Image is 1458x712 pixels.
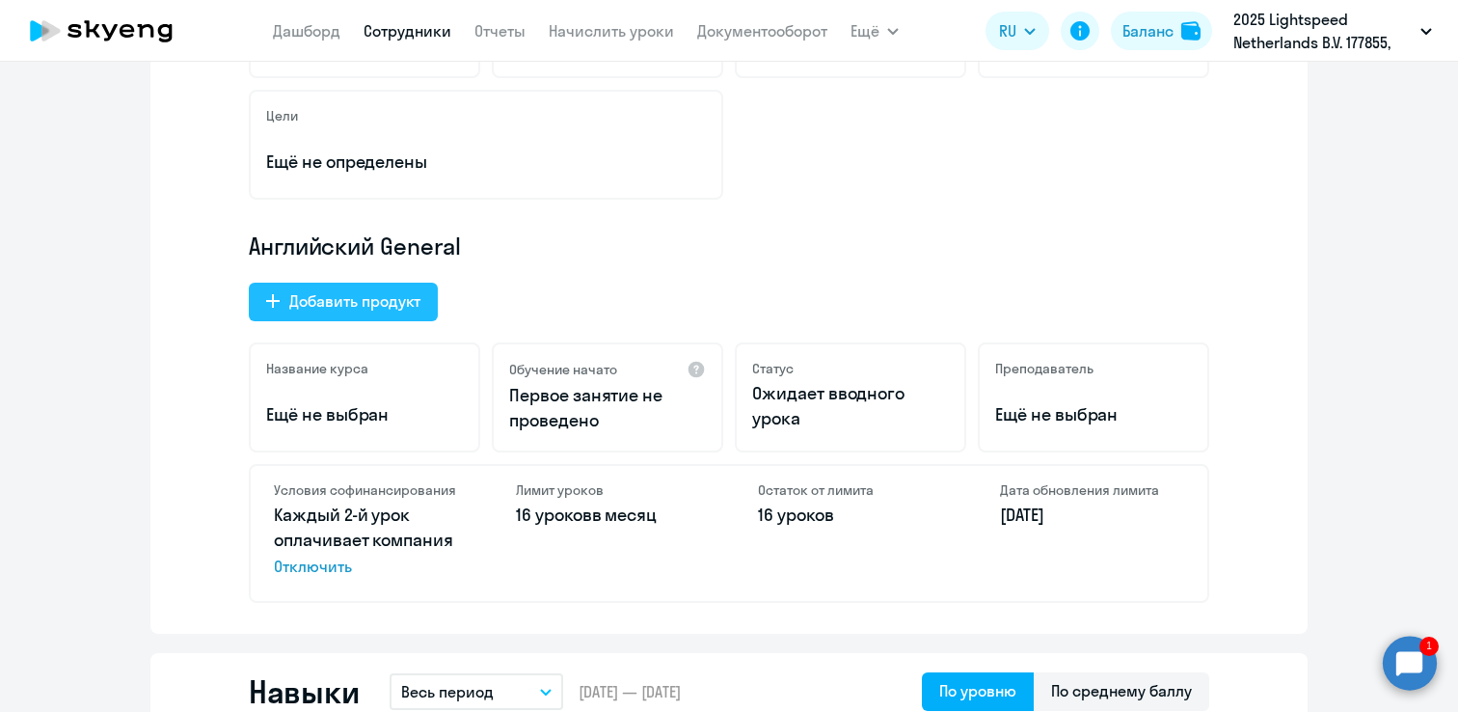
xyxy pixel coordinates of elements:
span: Отключить [274,555,458,578]
h2: Навыки [249,672,359,711]
a: Начислить уроки [549,21,674,41]
img: balance [1181,21,1201,41]
div: Добавить продукт [289,289,420,313]
button: Весь период [390,673,563,710]
p: Каждый 2-й урок оплачивает компания [274,503,458,578]
button: 2025 Lightspeed Netherlands B.V. 177855, [GEOGRAPHIC_DATA], ООО [1224,8,1442,54]
h4: Лимит уроков [516,481,700,499]
p: в месяц [516,503,700,528]
span: RU [999,19,1016,42]
h4: Остаток от лимита [758,481,942,499]
h4: Дата обновления лимита [1000,481,1184,499]
a: Дашборд [273,21,340,41]
p: Первое занятие не проведено [509,383,706,433]
a: Отчеты [474,21,526,41]
span: 16 уроков [758,504,834,526]
span: 16 уроков [516,504,592,526]
h5: Цели [266,107,298,124]
button: RU [985,12,1049,50]
p: Весь период [401,680,494,703]
div: По среднему баллу [1051,679,1192,702]
span: [DATE] — [DATE] [579,681,681,702]
h5: Преподаватель [995,360,1093,377]
button: Добавить продукт [249,283,438,321]
span: Английский General [249,231,461,261]
h4: Условия софинансирования [274,481,458,499]
button: Ещё [850,12,899,50]
button: Балансbalance [1111,12,1212,50]
p: Ещё не выбран [995,402,1192,427]
h5: Статус [752,360,794,377]
p: Ещё не определены [266,150,706,175]
a: Сотрудники [364,21,451,41]
h5: Обучение начато [509,361,617,378]
div: По уровню [939,679,1016,702]
p: Ожидает вводного урока [752,381,949,431]
a: Документооборот [697,21,827,41]
p: Ещё не выбран [266,402,463,427]
span: Ещё [850,19,879,42]
p: [DATE] [1000,503,1184,528]
p: 2025 Lightspeed Netherlands B.V. 177855, [GEOGRAPHIC_DATA], ООО [1233,8,1413,54]
h5: Название курса [266,360,368,377]
div: Баланс [1122,19,1174,42]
